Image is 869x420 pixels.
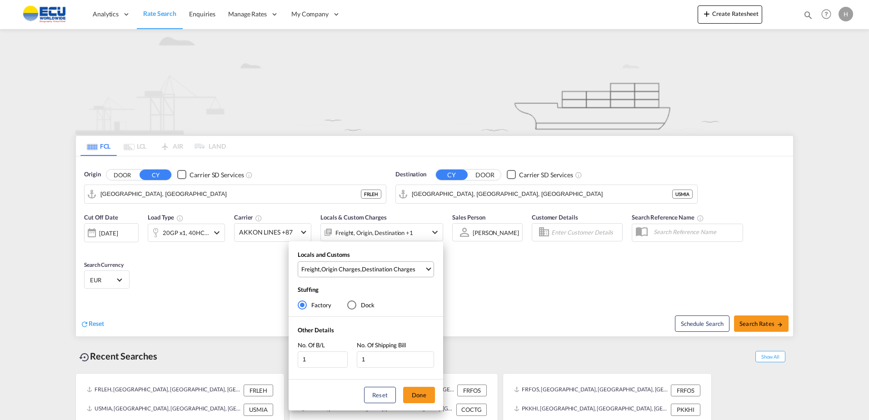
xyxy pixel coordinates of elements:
[301,265,320,273] div: Freight
[301,265,425,273] span: , ,
[298,251,350,258] span: Locals and Customs
[298,326,334,334] span: Other Details
[298,351,348,368] input: No. Of B/L
[347,300,375,310] md-radio-button: Dock
[298,300,331,310] md-radio-button: Factory
[357,341,406,349] span: No. Of Shipping Bill
[298,341,325,349] span: No. Of B/L
[298,261,434,277] md-select: Select Locals and Customs: Freight, Origin Charges, Destination Charges
[362,265,415,273] div: Destination Charges
[364,387,396,403] button: Reset
[321,265,360,273] div: Origin Charges
[403,387,435,403] button: Done
[357,351,434,368] input: No. Of Shipping Bill
[298,286,319,293] span: Stuffing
